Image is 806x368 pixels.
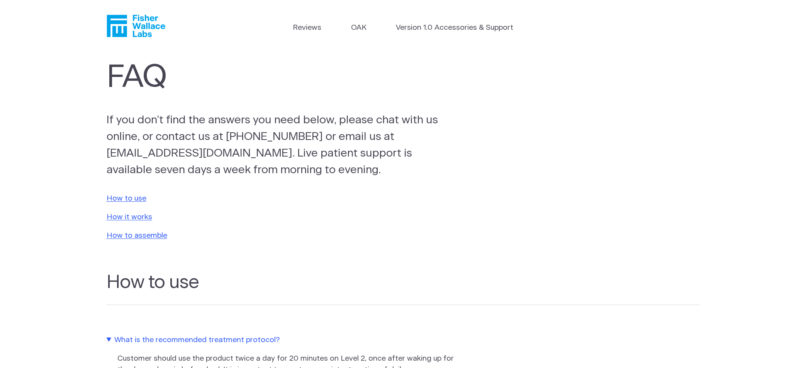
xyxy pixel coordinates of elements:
h2: How to use [107,272,700,305]
h1: FAQ [107,60,440,96]
a: How to use [107,195,146,202]
a: Fisher Wallace [107,15,165,37]
a: OAK [351,22,367,34]
p: If you don’t find the answers you need below, please chat with us online, or contact us at [PHONE... [107,112,444,179]
a: How it works [107,213,152,221]
summary: What is the recommended treatment protocol? [107,335,458,346]
a: Version 1.0 Accessories & Support [396,22,513,34]
a: Reviews [293,22,321,34]
a: How to assemble [107,232,167,239]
